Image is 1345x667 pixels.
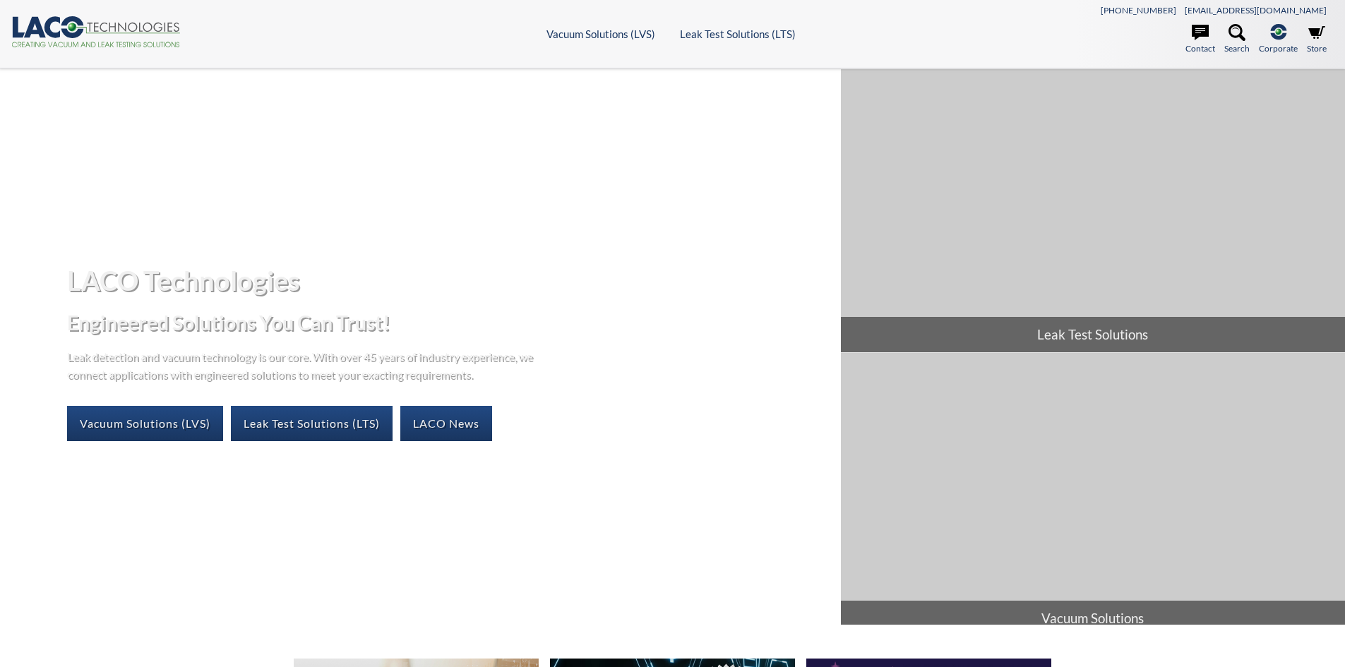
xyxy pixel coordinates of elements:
span: Corporate [1259,42,1298,55]
a: Leak Test Solutions [841,69,1345,352]
a: Store [1307,24,1327,55]
a: [PHONE_NUMBER] [1101,5,1176,16]
span: Leak Test Solutions [841,317,1345,352]
a: Vacuum Solutions [841,353,1345,636]
h1: LACO Technologies [67,263,829,298]
a: LACO News [400,406,492,441]
a: Search [1224,24,1250,55]
a: Leak Test Solutions (LTS) [231,406,393,441]
a: [EMAIL_ADDRESS][DOMAIN_NAME] [1185,5,1327,16]
a: Contact [1185,24,1215,55]
p: Leak detection and vacuum technology is our core. With over 45 years of industry experience, we c... [67,347,540,383]
a: Vacuum Solutions (LVS) [546,28,655,40]
a: Vacuum Solutions (LVS) [67,406,223,441]
a: Leak Test Solutions (LTS) [680,28,796,40]
span: Vacuum Solutions [841,601,1345,636]
h2: Engineered Solutions You Can Trust! [67,310,829,336]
